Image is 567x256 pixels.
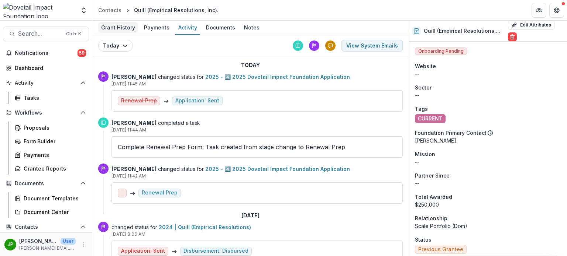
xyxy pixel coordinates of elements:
[341,40,403,52] button: View System Emails
[424,28,505,34] h2: Quill (Empirical Resolutions, Inc).
[79,3,89,18] button: Open entity switcher
[12,122,89,134] a: Proposals
[79,240,87,249] button: More
[415,193,452,201] span: Total Awarded
[111,173,403,179] p: [DATE] 11:42 AM
[111,120,157,126] strong: [PERSON_NAME]
[205,166,350,172] a: 2025 - 4️⃣ 2025 Dovetail Impact Foundation Application
[111,165,403,173] p: changed status for
[111,231,403,238] p: [DATE] 8:06 AM
[415,158,561,166] p: --
[415,179,561,187] p: --
[415,105,428,113] span: Tags
[418,116,443,122] span: CURRENT
[415,48,467,55] span: Onboarding Pending
[203,21,238,35] a: Documents
[12,92,89,104] a: Tasks
[111,223,403,231] p: changed status for
[111,74,157,80] strong: [PERSON_NAME]
[78,49,86,57] span: 59
[141,22,172,33] div: Payments
[183,248,248,254] div: Disbursement: Disbursed
[12,162,89,175] a: Grantee Reports
[24,94,83,102] div: Tasks
[12,135,89,147] a: Form Builder
[415,222,561,230] p: Scale Portfolio (Dom)
[415,236,432,243] span: Status
[24,165,83,172] div: Grantee Reports
[175,98,219,104] div: Application: Sent
[3,27,89,41] button: Search...
[111,119,403,127] p: completed a task
[61,238,76,245] p: User
[12,149,89,161] a: Payments
[111,166,157,172] strong: [PERSON_NAME]
[15,50,78,56] span: Notifications
[532,3,546,18] button: Partners
[415,91,561,99] p: --
[415,150,435,158] span: Mission
[24,194,83,202] div: Document Templates
[98,40,133,52] button: Today
[241,213,260,219] h2: [DATE]
[175,22,200,33] div: Activity
[24,137,83,145] div: Form Builder
[3,178,89,189] button: Open Documents
[98,6,121,14] div: Contacts
[3,221,89,233] button: Open Contacts
[18,30,62,37] span: Search...
[175,21,200,35] a: Activity
[65,30,83,38] div: Ctrl + K
[19,237,58,245] p: [PERSON_NAME]
[98,22,138,33] div: Grant History
[3,47,89,59] button: Notifications59
[15,80,77,86] span: Activity
[203,22,238,33] div: Documents
[19,245,76,252] p: [PERSON_NAME][EMAIL_ADDRESS][DOMAIN_NAME]
[142,190,178,196] div: Renewal Prep
[8,242,13,247] div: Jason Pittman
[3,107,89,119] button: Open Workflows
[241,62,260,69] h2: Today
[415,84,432,91] span: Sector
[415,201,561,208] div: $250,000
[415,172,450,179] span: Partner Since
[3,62,89,74] a: Dashboard
[205,74,350,80] a: 2025 - 4️⃣ 2025 Dovetail Impact Foundation Application
[121,98,157,104] s: Renewal Prep
[121,248,165,254] s: Application: Sent
[15,64,83,72] div: Dashboard
[549,3,564,18] button: Get Help
[98,21,138,35] a: Grant History
[508,21,554,29] button: Edit Attributes
[415,70,561,78] div: --
[15,180,77,187] span: Documents
[241,22,262,33] div: Notes
[111,81,403,87] p: [DATE] 11:45 AM
[415,137,561,144] p: [PERSON_NAME]
[95,5,221,15] nav: breadcrumb
[415,129,487,137] p: Foundation Primary Contact
[95,5,124,15] a: Contacts
[159,224,251,230] a: 2024 | Quill (Empirical Resolutions)
[415,62,436,70] span: Website
[12,206,89,218] a: Document Center
[3,3,76,18] img: Dovetail Impact Foundation logo
[134,6,219,14] div: Quill (Empirical Resolutions, Inc).
[241,21,262,35] a: Notes
[111,73,403,81] p: changed status for
[24,208,83,216] div: Document Center
[3,77,89,89] button: Open Activity
[15,224,77,230] span: Contacts
[15,110,77,116] span: Workflows
[118,143,396,151] p: Complete Renewal Prep Form: Task created from stage change to Renewal Prep
[415,214,447,222] span: Relationship
[508,32,517,41] button: Delete
[418,246,463,253] span: Previous Grantee
[24,151,83,159] div: Payments
[12,192,89,204] a: Document Templates
[141,21,172,35] a: Payments
[111,127,403,133] p: [DATE] 11:44 AM
[24,124,83,131] div: Proposals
